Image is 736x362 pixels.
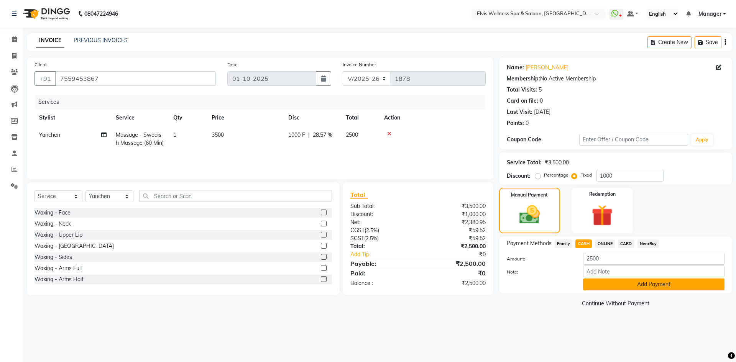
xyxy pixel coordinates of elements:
input: Search or Scan [139,190,332,202]
div: Last Visit: [507,108,532,116]
span: SGST [350,235,364,242]
a: PREVIOUS INVOICES [74,37,128,44]
span: Family [555,239,573,248]
div: Waxing - Sides [34,253,72,261]
div: Balance : [345,279,418,287]
div: Card on file: [507,97,538,105]
label: Amount: [501,256,577,262]
span: Yanchen [39,131,60,138]
div: Net: [345,218,418,226]
img: logo [20,3,72,25]
div: 0 [526,119,529,127]
span: ONLINE [595,239,615,248]
div: Paid: [345,269,418,278]
button: Create New [647,36,692,48]
a: Add Tip [345,251,430,259]
div: ₹2,500.00 [418,259,491,268]
button: +91 [34,71,56,86]
div: Waxing - Neck [34,220,71,228]
th: Stylist [34,109,111,126]
label: Redemption [589,191,616,198]
div: ₹1,000.00 [418,210,491,218]
span: NearBuy [637,239,659,248]
th: Total [341,109,379,126]
input: Search by Name/Mobile/Email/Code [55,71,216,86]
span: Total [350,191,368,199]
label: Invoice Number [343,61,376,68]
div: Waxing - Upper Lip [34,231,82,239]
img: _cash.svg [513,203,546,226]
div: Sub Total: [345,202,418,210]
div: ₹2,380.95 [418,218,491,226]
input: Amount [583,253,724,265]
div: [DATE] [534,108,550,116]
div: 5 [539,86,542,94]
div: Payable: [345,259,418,268]
div: Membership: [507,75,540,83]
label: Fixed [580,172,592,179]
span: 2500 [346,131,358,138]
div: No Active Membership [507,75,724,83]
input: Enter Offer / Coupon Code [579,134,688,146]
div: ₹59.52 [418,226,491,234]
span: CARD [618,239,634,248]
label: Percentage [544,172,568,179]
div: ₹3,500.00 [418,202,491,210]
span: Massage - Swedish Massage (60 Min) [116,131,164,146]
div: 0 [540,97,543,105]
b: 08047224946 [84,3,118,25]
span: CASH [575,239,592,248]
label: Date [227,61,238,68]
span: CGST [350,227,365,234]
div: Total Visits: [507,86,537,94]
button: Add Payment [583,278,724,290]
span: Manager [698,10,721,18]
span: | [308,131,310,139]
div: ₹2,500.00 [418,242,491,251]
div: Services [35,95,491,109]
div: ₹59.52 [418,234,491,242]
div: Name: [507,64,524,72]
div: ₹0 [418,269,491,278]
div: ₹3,500.00 [545,159,569,167]
label: Client [34,61,47,68]
span: 3500 [212,131,224,138]
input: Add Note [583,265,724,277]
div: Discount: [507,172,531,180]
div: ₹0 [430,251,491,259]
div: ( ) [345,226,418,234]
a: [PERSON_NAME] [526,64,568,72]
span: 2.5% [366,235,377,241]
div: Waxing - Arms Half [34,275,84,283]
div: Waxing - [GEOGRAPHIC_DATA] [34,242,114,250]
img: _gift.svg [585,202,619,229]
span: 1 [173,131,176,138]
span: 1000 F [288,131,305,139]
div: ₹2,500.00 [418,279,491,287]
a: INVOICE [36,34,64,48]
div: Coupon Code [507,136,579,144]
div: Total: [345,242,418,251]
span: Payment Methods [507,239,552,247]
a: Continue Without Payment [501,300,731,308]
div: Waxing - Face [34,209,71,217]
button: Apply [691,134,713,146]
div: Discount: [345,210,418,218]
label: Manual Payment [511,192,548,198]
span: 2.5% [366,227,378,233]
button: Save [695,36,721,48]
th: Disc [284,109,341,126]
th: Qty [169,109,207,126]
span: 28.57 % [313,131,332,139]
div: Points: [507,119,524,127]
div: Waxing - Arms Full [34,264,82,272]
div: ( ) [345,234,418,242]
th: Service [111,109,169,126]
label: Note: [501,269,577,275]
th: Action [379,109,486,126]
div: Service Total: [507,159,542,167]
th: Price [207,109,284,126]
